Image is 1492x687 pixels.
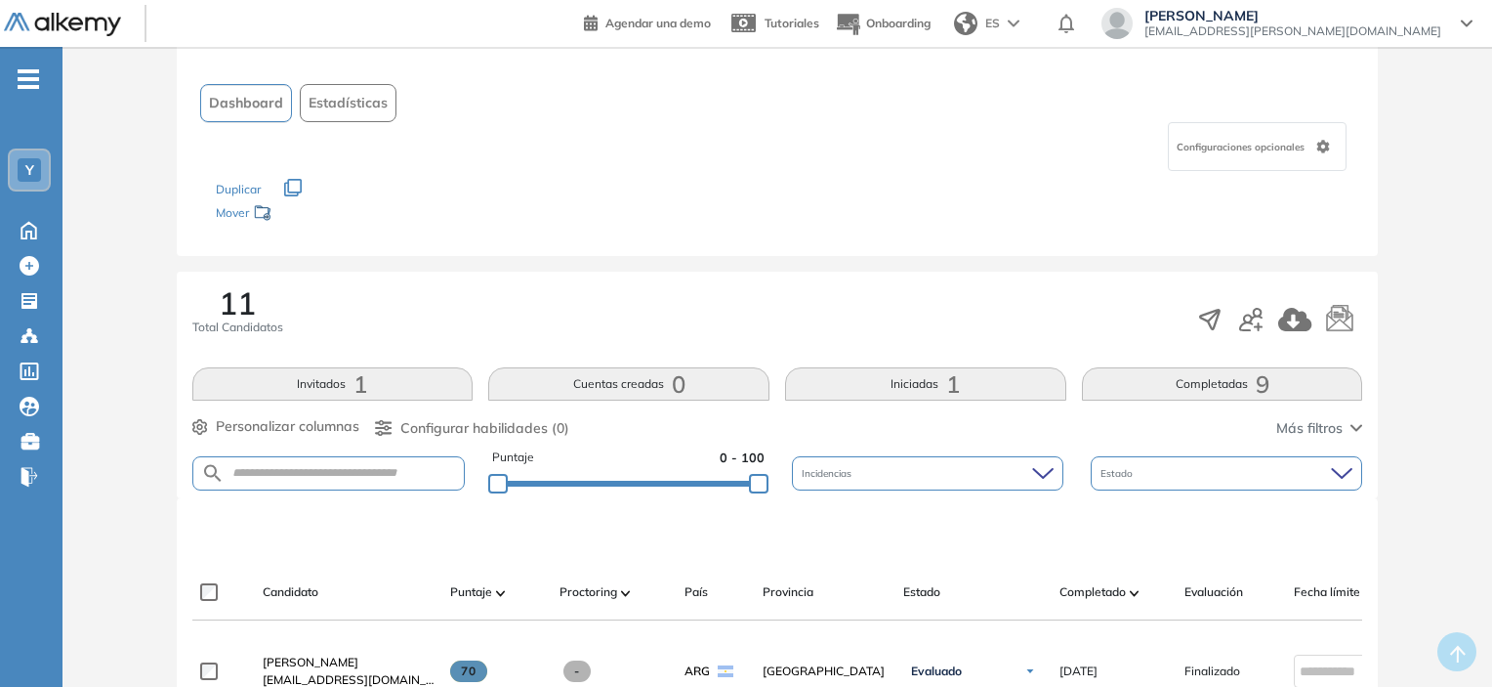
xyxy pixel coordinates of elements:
span: [PERSON_NAME] [1144,8,1441,23]
span: Finalizado [1184,663,1240,680]
span: Dashboard [209,93,283,113]
span: País [684,583,708,601]
button: Estadísticas [300,84,396,122]
span: Estado [1100,466,1137,481]
span: Más filtros [1276,418,1343,439]
span: Evaluación [1184,583,1243,601]
span: 11 [219,287,256,319]
div: Incidencias [792,456,1063,491]
button: Completadas9 [1082,367,1363,401]
span: [GEOGRAPHIC_DATA] [763,663,888,680]
span: Y [25,162,34,178]
span: Onboarding [866,16,931,30]
span: Total Candidatos [192,319,283,336]
span: 0 - 100 [720,449,765,467]
span: [EMAIL_ADDRESS][PERSON_NAME][DOMAIN_NAME] [1144,23,1441,39]
span: ARG [684,663,710,680]
span: Puntaje [492,449,534,467]
img: [missing "en.ARROW_ALT" translation] [1130,590,1140,596]
img: world [954,12,977,35]
span: [PERSON_NAME] [263,655,358,669]
a: [PERSON_NAME] [263,654,435,671]
div: Estado [1091,456,1362,491]
img: ARG [718,666,733,677]
button: Invitados1 [192,367,474,401]
img: [missing "en.ARROW_ALT" translation] [496,590,506,596]
div: Mover [216,196,411,233]
span: Estadísticas [309,93,388,113]
img: SEARCH_ALT [201,461,225,486]
div: Configuraciones opcionales [1168,122,1347,171]
img: arrow [1008,20,1019,27]
img: [missing "en.ARROW_ALT" translation] [621,590,631,596]
img: Logo [4,13,121,37]
button: Cuentas creadas0 [488,367,769,401]
i: - [18,77,39,81]
img: Ícono de flecha [1024,666,1036,677]
a: Agendar una demo [584,10,711,33]
span: [DATE] [1059,663,1098,680]
span: Provincia [763,583,813,601]
span: Puntaje [450,583,492,601]
span: Tutoriales [765,16,819,30]
span: Candidato [263,583,318,601]
span: - [563,661,592,682]
button: Personalizar columnas [192,416,359,437]
span: Completado [1059,583,1126,601]
button: Más filtros [1276,418,1362,439]
span: ES [985,15,1000,32]
span: Agendar una demo [605,16,711,30]
span: Duplicar [216,182,261,196]
span: 70 [450,661,488,682]
span: Incidencias [802,466,855,481]
span: Fecha límite [1294,583,1360,601]
span: Estado [903,583,940,601]
span: Evaluado [911,664,962,679]
button: Configurar habilidades (0) [375,418,569,439]
button: Onboarding [835,3,931,45]
span: Configurar habilidades (0) [400,418,569,439]
span: Configuraciones opcionales [1177,140,1308,154]
button: Dashboard [200,84,292,122]
span: Personalizar columnas [216,416,359,437]
button: Iniciadas1 [785,367,1066,401]
span: Proctoring [559,583,617,601]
